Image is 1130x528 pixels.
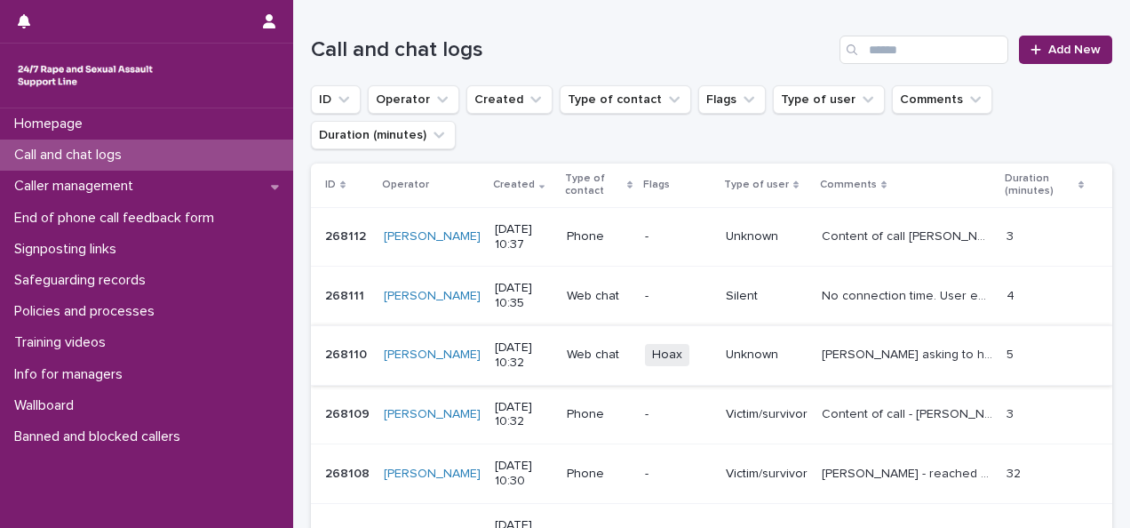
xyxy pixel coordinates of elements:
p: Flags [643,175,670,195]
p: Web chat [567,289,631,304]
p: Operator [382,175,429,195]
p: Wallboard [7,397,88,414]
p: 32 [1007,463,1024,482]
a: [PERSON_NAME] [384,407,481,422]
p: Silent [726,289,808,304]
p: Signposting links [7,241,131,258]
p: [DATE] 10:32 [495,400,553,430]
p: Phone [567,407,631,422]
p: Caller management [7,178,147,195]
p: Banned and blocked callers [7,428,195,445]
img: rhQMoQhaT3yELyF149Cw [14,58,156,93]
p: End of phone call feedback form [7,210,228,227]
p: 3 [1007,226,1017,244]
tr: 268112268112 [PERSON_NAME] [DATE] 10:37Phone-UnknownContent of call [PERSON_NAME] reached out to ... [311,207,1112,267]
p: Training videos [7,334,120,351]
p: 4 [1007,285,1018,304]
span: Hoax [645,344,689,366]
p: ID [325,175,336,195]
a: [PERSON_NAME] [384,467,481,482]
button: Created [466,85,553,114]
p: Type of user [724,175,789,195]
p: - [645,407,712,422]
span: Add New [1048,44,1101,56]
a: [PERSON_NAME] [384,348,481,363]
button: Comments [892,85,992,114]
input: Search [840,36,1008,64]
h1: Call and chat logs [311,37,832,63]
button: Type of contact [560,85,691,114]
p: Victim/survivor [726,407,808,422]
p: Comments [820,175,877,195]
a: [PERSON_NAME] [384,229,481,244]
p: Caller asking to help Ben tuck his shirt in. Ended chat [822,344,996,363]
p: 268110 [325,344,370,363]
p: Phone [567,229,631,244]
p: Call and chat logs [7,147,136,164]
p: 268109 [325,404,373,422]
button: ID [311,85,361,114]
p: No connection time. User ended chat. [822,285,996,304]
p: Safeguarding records [7,272,160,289]
p: Info for managers [7,366,137,383]
button: Type of user [773,85,885,114]
button: Duration (minutes) [311,121,456,149]
p: - [645,467,712,482]
p: 268108 [325,463,373,482]
a: [PERSON_NAME] [384,289,481,304]
p: [DATE] 10:32 [495,340,553,371]
p: 268112 [325,226,370,244]
a: Add New [1019,36,1112,64]
p: Policies and processes [7,303,169,320]
tr: 268109268109 [PERSON_NAME] [DATE] 10:32Phone-Victim/survivorContent of call - [PERSON_NAME] reach... [311,385,1112,444]
p: Unknown [726,229,808,244]
p: [DATE] 10:35 [495,281,553,311]
p: - [645,289,712,304]
p: Web chat [567,348,631,363]
p: Content of call - Caller reached out to the support line, she disclosed that her husband had rape... [822,404,996,422]
p: Phone [567,467,631,482]
p: [DATE] 10:30 [495,459,553,489]
p: Victim/survivor [726,467,808,482]
tr: 268108268108 [PERSON_NAME] [DATE] 10:30Phone-Victim/survivor[PERSON_NAME] - reached out to talk a... [311,444,1112,504]
p: Chloe - reached out to talk about her experience with SV. Signposted to Rights of Women, Victim s... [822,463,996,482]
tr: 268111268111 [PERSON_NAME] [DATE] 10:35Web chat-SilentNo connection time. User ended chat.No conn... [311,267,1112,326]
p: [DATE] 10:37 [495,222,553,252]
p: Homepage [7,116,97,132]
p: 268111 [325,285,368,304]
p: Type of contact [565,169,622,202]
p: Created [493,175,535,195]
p: Content of call Caller reached out to the support line and disclosed that they have been experien... [822,226,996,244]
tr: 268110268110 [PERSON_NAME] [DATE] 10:32Web chatHoaxUnknown[PERSON_NAME] asking to help [PERSON_NA... [311,325,1112,385]
p: 3 [1007,404,1017,422]
p: Duration (minutes) [1005,169,1074,202]
p: Unknown [726,348,808,363]
button: Operator [368,85,459,114]
p: 5 [1007,344,1017,363]
button: Flags [698,85,766,114]
p: - [645,229,712,244]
